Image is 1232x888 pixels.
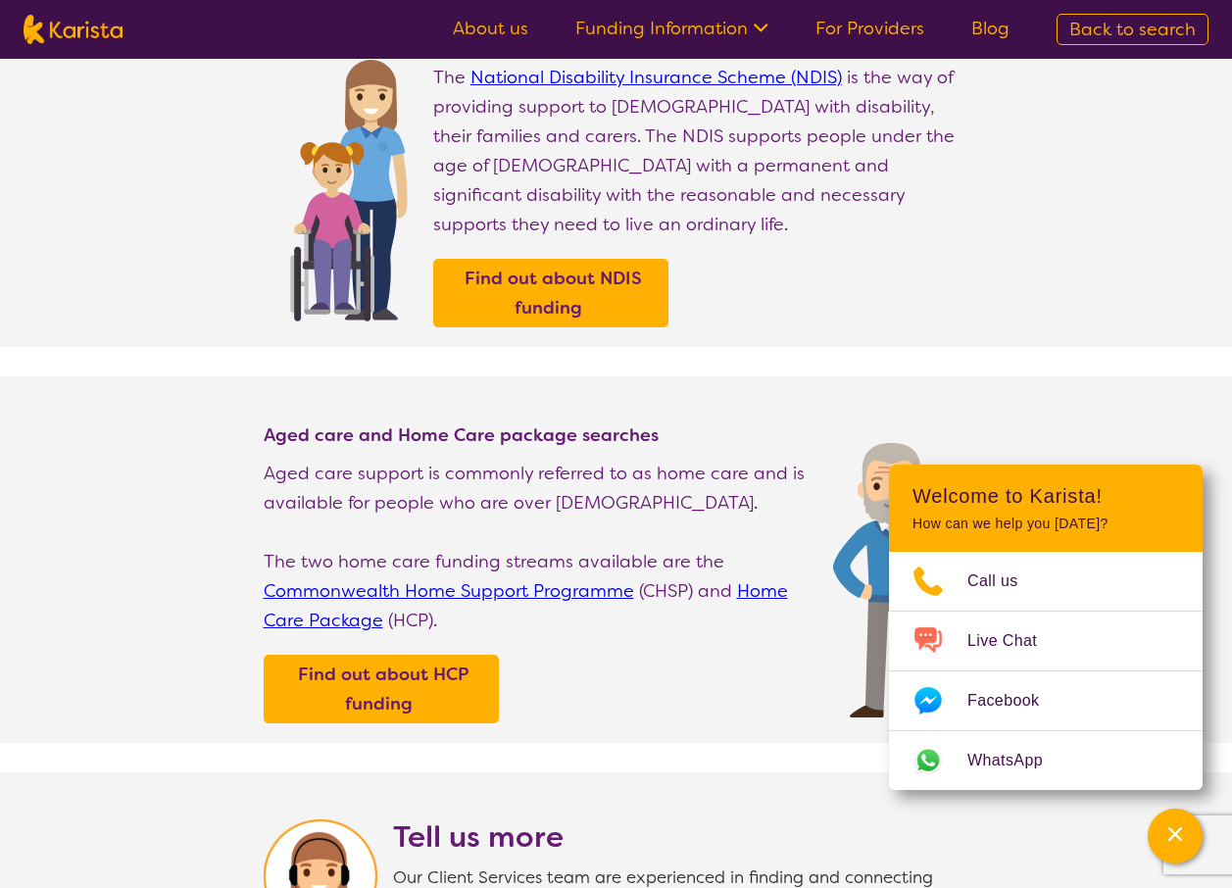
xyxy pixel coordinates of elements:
[298,663,468,715] b: Find out about HCP funding
[967,746,1066,775] span: WhatsApp
[967,686,1062,715] span: Facebook
[889,465,1203,790] div: Channel Menu
[967,567,1042,596] span: Call us
[1057,14,1208,45] a: Back to search
[967,626,1060,656] span: Live Chat
[912,516,1179,532] p: How can we help you [DATE]?
[465,267,642,320] b: Find out about NDIS funding
[264,423,813,447] h4: Aged care and Home Care package searches
[393,819,969,855] h2: Tell us more
[269,660,494,718] a: Find out about HCP funding
[889,731,1203,790] a: Web link opens in a new tab.
[264,579,634,603] a: Commonwealth Home Support Programme
[264,547,813,635] p: The two home care funding streams available are the (CHSP) and (HCP).
[438,264,664,322] a: Find out about NDIS funding
[1069,18,1196,41] span: Back to search
[433,63,969,239] p: The is the way of providing support to [DEMOGRAPHIC_DATA] with disability, their families and car...
[971,17,1010,40] a: Blog
[912,484,1179,508] h2: Welcome to Karista!
[283,47,414,321] img: Find NDIS and Disability services and providers
[889,552,1203,790] ul: Choose channel
[575,17,768,40] a: Funding Information
[453,17,528,40] a: About us
[24,15,123,44] img: Karista logo
[470,66,842,89] a: National Disability Insurance Scheme (NDIS)
[833,443,950,717] img: Find Age care and home care package services and providers
[264,459,813,518] p: Aged care support is commonly referred to as home care and is available for people who are over [...
[1148,809,1203,863] button: Channel Menu
[815,17,924,40] a: For Providers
